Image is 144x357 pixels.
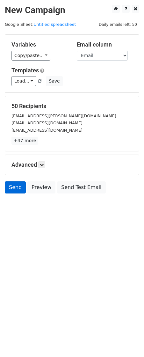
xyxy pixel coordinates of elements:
[97,21,139,28] span: Daily emails left: 50
[11,161,133,168] h5: Advanced
[46,76,62,86] button: Save
[11,128,83,133] small: [EMAIL_ADDRESS][DOMAIN_NAME]
[27,181,55,193] a: Preview
[97,22,139,27] a: Daily emails left: 50
[57,181,105,193] a: Send Test Email
[77,41,133,48] h5: Email column
[11,103,133,110] h5: 50 Recipients
[11,113,116,118] small: [EMAIL_ADDRESS][PERSON_NAME][DOMAIN_NAME]
[112,326,144,357] iframe: Chat Widget
[33,22,76,27] a: Untitled spreadsheet
[11,137,38,145] a: +47 more
[5,181,26,193] a: Send
[5,5,139,16] h2: New Campaign
[5,22,76,27] small: Google Sheet:
[11,76,36,86] a: Load...
[11,51,50,61] a: Copy/paste...
[11,120,83,125] small: [EMAIL_ADDRESS][DOMAIN_NAME]
[11,67,39,74] a: Templates
[11,41,67,48] h5: Variables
